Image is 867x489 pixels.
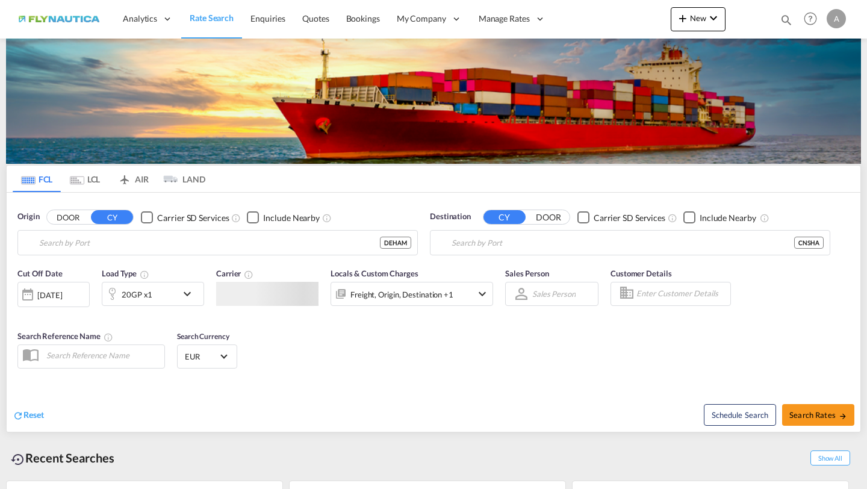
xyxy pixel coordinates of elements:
[430,231,830,255] md-input-container: Shanghai, CNSHA
[122,286,152,303] div: 20GP x1
[322,213,332,223] md-icon: Unchecked: Ignores neighbouring ports when fetching rates.Checked : Includes neighbouring ports w...
[185,351,219,362] span: EUR
[18,231,417,255] md-input-container: Hamburg, DEHAM
[827,9,846,28] div: A
[247,211,320,223] md-checkbox: Checkbox No Ink
[47,211,89,225] button: DOOR
[109,166,157,192] md-tab-item: AIR
[39,234,380,252] input: Search by Port
[531,285,577,302] md-select: Sales Person
[37,290,62,301] div: [DATE]
[780,13,793,31] div: icon-magnify
[800,8,821,29] span: Help
[17,211,39,223] span: Origin
[13,410,23,421] md-icon: icon-refresh
[331,269,418,278] span: Locals & Custom Charges
[17,269,63,278] span: Cut Off Date
[611,269,671,278] span: Customer Details
[263,212,320,224] div: Include Nearby
[250,13,285,23] span: Enquiries
[17,306,26,322] md-datepicker: Select
[13,166,205,192] md-pagination-wrapper: Use the left and right arrow keys to navigate between tabs
[123,13,157,25] span: Analytics
[7,193,860,431] div: Origin DOOR CY Checkbox No InkUnchecked: Search for CY (Container Yard) services for all selected...
[380,237,411,249] div: DEHAM
[479,13,530,25] span: Manage Rates
[780,13,793,26] md-icon: icon-magnify
[117,172,132,181] md-icon: icon-airplane
[6,39,861,164] img: LCL+%26+FCL+BACKGROUND.png
[180,287,200,301] md-icon: icon-chevron-down
[483,210,526,224] button: CY
[475,287,489,301] md-icon: icon-chevron-down
[302,13,329,23] span: Quotes
[102,269,149,278] span: Load Type
[676,11,690,25] md-icon: icon-plus 400-fg
[190,13,234,23] span: Rate Search
[11,452,25,467] md-icon: icon-backup-restore
[91,210,133,224] button: CY
[346,13,380,23] span: Bookings
[17,282,90,307] div: [DATE]
[527,211,570,225] button: DOOR
[331,282,493,306] div: Freight Origin Destination Factory Stuffingicon-chevron-down
[452,234,794,252] input: Search by Port
[704,404,776,426] button: Note: By default Schedule search will only considerorigin ports, destination ports and cut off da...
[184,347,231,365] md-select: Select Currency: € EUREuro
[40,346,164,364] input: Search Reference Name
[676,13,721,23] span: New
[13,409,44,422] div: icon-refreshReset
[17,331,113,341] span: Search Reference Name
[671,7,726,31] button: icon-plus 400-fgNewicon-chevron-down
[430,211,471,223] span: Destination
[216,269,253,278] span: Carrier
[706,11,721,25] md-icon: icon-chevron-down
[668,213,677,223] md-icon: Unchecked: Search for CY (Container Yard) services for all selected carriers.Checked : Search for...
[683,211,756,223] md-checkbox: Checkbox No Ink
[6,444,119,472] div: Recent Searches
[350,286,453,303] div: Freight Origin Destination Factory Stuffing
[244,270,253,279] md-icon: The selected Trucker/Carrierwill be displayed in the rate results If the rates are from another f...
[577,211,665,223] md-checkbox: Checkbox No Ink
[23,410,44,420] span: Reset
[397,13,446,25] span: My Company
[141,211,229,223] md-checkbox: Checkbox No Ink
[61,166,109,192] md-tab-item: LCL
[104,332,113,342] md-icon: Your search will be saved by the below given name
[505,269,549,278] span: Sales Person
[157,166,205,192] md-tab-item: LAND
[789,410,847,420] span: Search Rates
[839,412,847,420] md-icon: icon-arrow-right
[102,282,204,306] div: 20GP x1icon-chevron-down
[810,450,850,466] span: Show All
[231,213,241,223] md-icon: Unchecked: Search for CY (Container Yard) services for all selected carriers.Checked : Search for...
[800,8,827,30] div: Help
[140,270,149,279] md-icon: icon-information-outline
[13,166,61,192] md-tab-item: FCL
[760,213,769,223] md-icon: Unchecked: Ignores neighbouring ports when fetching rates.Checked : Includes neighbouring ports w...
[594,212,665,224] div: Carrier SD Services
[782,404,854,426] button: Search Ratesicon-arrow-right
[794,237,824,249] div: CNSHA
[700,212,756,224] div: Include Nearby
[157,212,229,224] div: Carrier SD Services
[18,5,99,33] img: dbeec6a0202a11f0ab01a7e422f9ff92.png
[177,332,229,341] span: Search Currency
[636,285,727,303] input: Enter Customer Details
